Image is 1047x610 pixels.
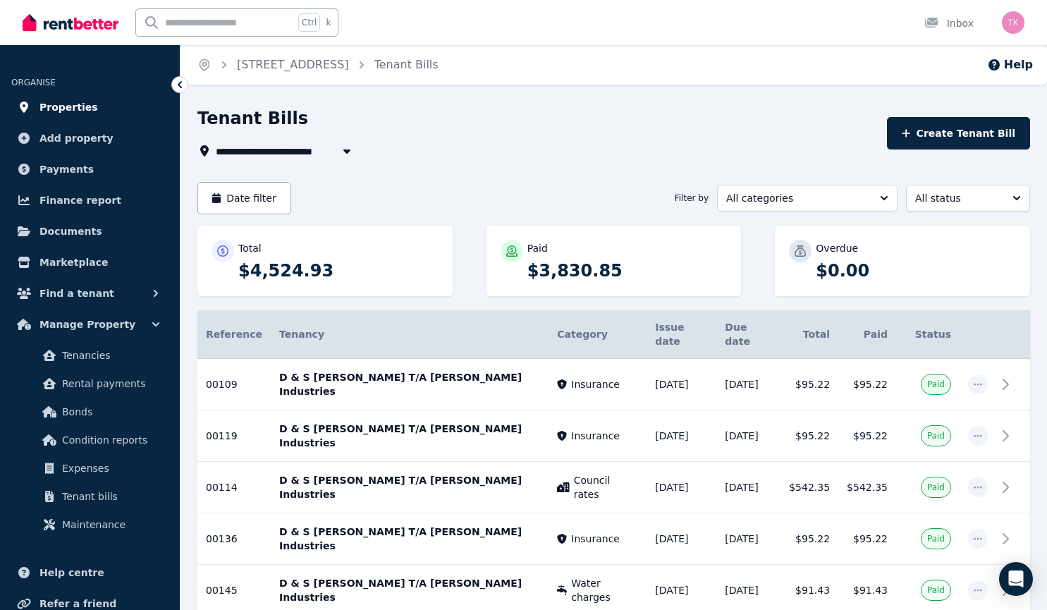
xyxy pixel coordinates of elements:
[206,585,238,596] span: 00145
[647,359,716,410] td: [DATE]
[816,260,1016,282] p: $0.00
[571,377,620,391] span: Insurance
[896,310,960,359] th: Status
[62,516,157,533] span: Maintenance
[838,310,896,359] th: Paid
[62,403,157,420] span: Bonds
[206,379,238,390] span: 00109
[647,410,716,462] td: [DATE]
[780,359,838,410] td: $95.22
[11,155,169,183] a: Payments
[11,217,169,245] a: Documents
[716,359,780,410] td: [DATE]
[39,223,102,240] span: Documents
[927,533,945,544] span: Paid
[374,58,439,71] a: Tenant Bills
[574,473,638,501] span: Council rates
[39,316,135,333] span: Manage Property
[780,410,838,462] td: $95.22
[39,130,114,147] span: Add property
[279,422,540,450] p: D & S [PERSON_NAME] T/A [PERSON_NAME] Industries
[238,241,262,255] p: Total
[887,117,1030,150] button: Create Tenant Bill
[62,375,157,392] span: Rental payments
[23,12,118,33] img: RentBetter
[17,398,163,426] a: Bonds
[271,310,549,359] th: Tenancy
[279,525,540,553] p: D & S [PERSON_NAME] T/A [PERSON_NAME] Industries
[39,285,114,302] span: Find a tenant
[838,462,896,513] td: $542.35
[39,161,94,178] span: Payments
[838,513,896,565] td: $95.22
[716,462,780,513] td: [DATE]
[39,254,108,271] span: Marketplace
[279,576,540,604] p: D & S [PERSON_NAME] T/A [PERSON_NAME] Industries
[11,186,169,214] a: Finance report
[62,432,157,449] span: Condition reports
[326,17,331,28] span: k
[1002,11,1024,34] img: Tanya Kowald
[238,260,439,282] p: $4,524.93
[197,107,308,130] h1: Tenant Bills
[549,310,647,359] th: Category
[62,488,157,505] span: Tenant bills
[838,410,896,462] td: $95.22
[206,329,262,340] span: Reference
[11,78,56,87] span: ORGANISE
[716,410,780,462] td: [DATE]
[206,533,238,544] span: 00136
[927,430,945,441] span: Paid
[17,482,163,511] a: Tenant bills
[11,248,169,276] a: Marketplace
[927,379,945,390] span: Paid
[906,185,1030,212] button: All status
[237,58,349,71] a: [STREET_ADDRESS]
[647,462,716,513] td: [DATE]
[816,241,858,255] p: Overdue
[716,513,780,565] td: [DATE]
[717,185,898,212] button: All categories
[571,429,620,443] span: Insurance
[527,241,548,255] p: Paid
[17,426,163,454] a: Condition reports
[206,430,238,441] span: 00119
[927,585,945,596] span: Paid
[11,93,169,121] a: Properties
[11,124,169,152] a: Add property
[39,99,98,116] span: Properties
[987,56,1033,73] button: Help
[716,310,780,359] th: Due date
[999,562,1033,596] div: Open Intercom Messenger
[11,310,169,338] button: Manage Property
[17,341,163,370] a: Tenancies
[39,192,121,209] span: Finance report
[780,462,838,513] td: $542.35
[197,182,291,214] button: Date filter
[780,513,838,565] td: $95.22
[62,347,157,364] span: Tenancies
[39,564,104,581] span: Help centre
[571,576,638,604] span: Water charges
[924,16,974,30] div: Inbox
[17,511,163,539] a: Maintenance
[726,191,869,205] span: All categories
[647,310,716,359] th: Issue date
[279,370,540,398] p: D & S [PERSON_NAME] T/A [PERSON_NAME] Industries
[915,191,1001,205] span: All status
[62,460,157,477] span: Expenses
[180,45,455,85] nav: Breadcrumb
[298,13,320,32] span: Ctrl
[17,370,163,398] a: Rental payments
[927,482,945,493] span: Paid
[11,279,169,307] button: Find a tenant
[647,513,716,565] td: [DATE]
[279,473,540,501] p: D & S [PERSON_NAME] T/A [PERSON_NAME] Industries
[675,193,709,204] span: Filter by
[571,532,620,546] span: Insurance
[17,454,163,482] a: Expenses
[11,559,169,587] a: Help centre
[780,310,838,359] th: Total
[527,260,728,282] p: $3,830.85
[838,359,896,410] td: $95.22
